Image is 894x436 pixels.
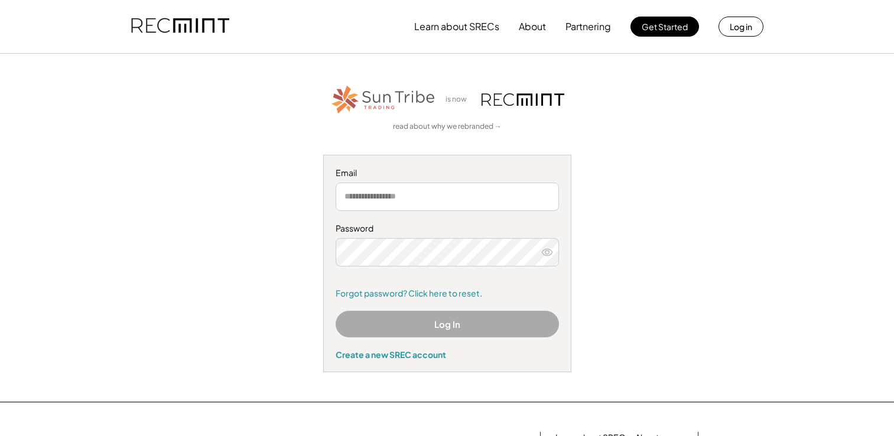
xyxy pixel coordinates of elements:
div: Email [336,167,559,179]
div: is now [443,95,476,105]
button: Get Started [630,17,699,37]
button: About [519,15,546,38]
a: read about why we rebranded → [393,122,502,132]
div: Create a new SREC account [336,349,559,360]
img: STT_Horizontal_Logo%2B-%2BColor.png [330,83,437,116]
button: Learn about SRECs [414,15,499,38]
img: recmint-logotype%403x.png [482,93,564,106]
button: Log In [336,311,559,337]
a: Forgot password? Click here to reset. [336,288,559,300]
button: Partnering [565,15,611,38]
img: recmint-logotype%403x.png [131,6,229,47]
button: Log in [719,17,763,37]
div: Password [336,223,559,235]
